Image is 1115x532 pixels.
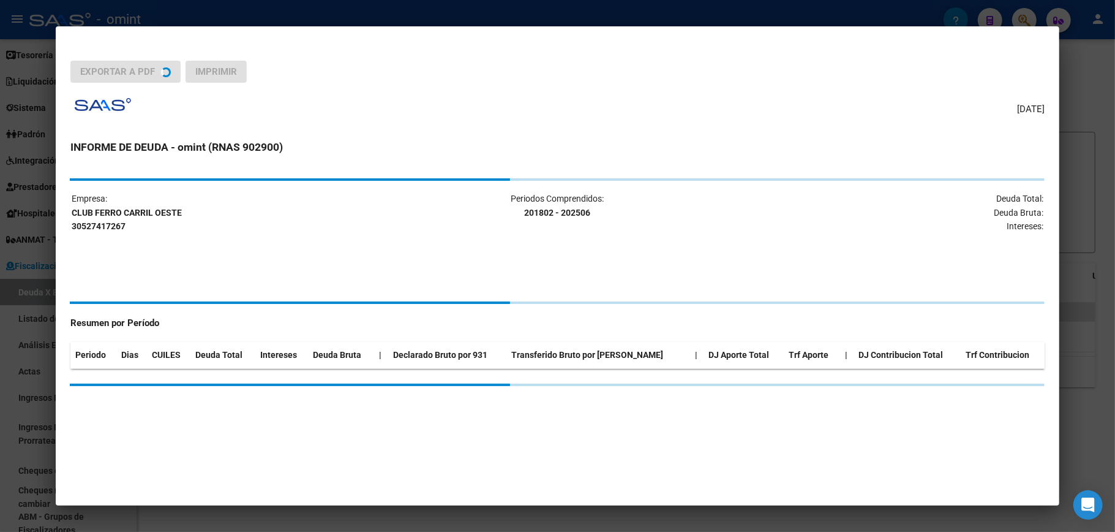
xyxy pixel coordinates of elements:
[506,342,690,368] th: Transferido Bruto por [PERSON_NAME]
[147,342,191,368] th: CUILES
[720,192,1043,234] p: Deuda Total: Deuda Bruta: Intereses:
[690,342,704,368] th: |
[308,342,374,368] th: Deuda Bruta
[396,192,719,220] p: Periodos Comprendidos:
[840,342,854,368] th: |
[72,208,182,232] strong: CLUB FERRO CARRIL OESTE 30527417267
[854,342,961,368] th: DJ Contribucion Total
[70,342,116,368] th: Periodo
[80,66,155,77] span: Exportar a PDF
[1017,102,1045,116] span: [DATE]
[784,342,840,368] th: Trf Aporte
[70,61,181,83] button: Exportar a PDF
[961,342,1045,368] th: Trf Contribucion
[72,192,395,234] p: Empresa:
[255,342,308,368] th: Intereses
[70,139,1045,155] h3: INFORME DE DEUDA - omint (RNAS 902900)
[195,66,237,77] span: Imprimir
[186,61,247,83] button: Imprimir
[1073,490,1103,520] div: Open Intercom Messenger
[704,342,784,368] th: DJ Aporte Total
[190,342,255,368] th: Deuda Total
[388,342,506,368] th: Declarado Bruto por 931
[70,316,1045,330] h4: Resumen por Período
[524,208,590,218] strong: 201802 - 202506
[374,342,388,368] th: |
[116,342,147,368] th: Dias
